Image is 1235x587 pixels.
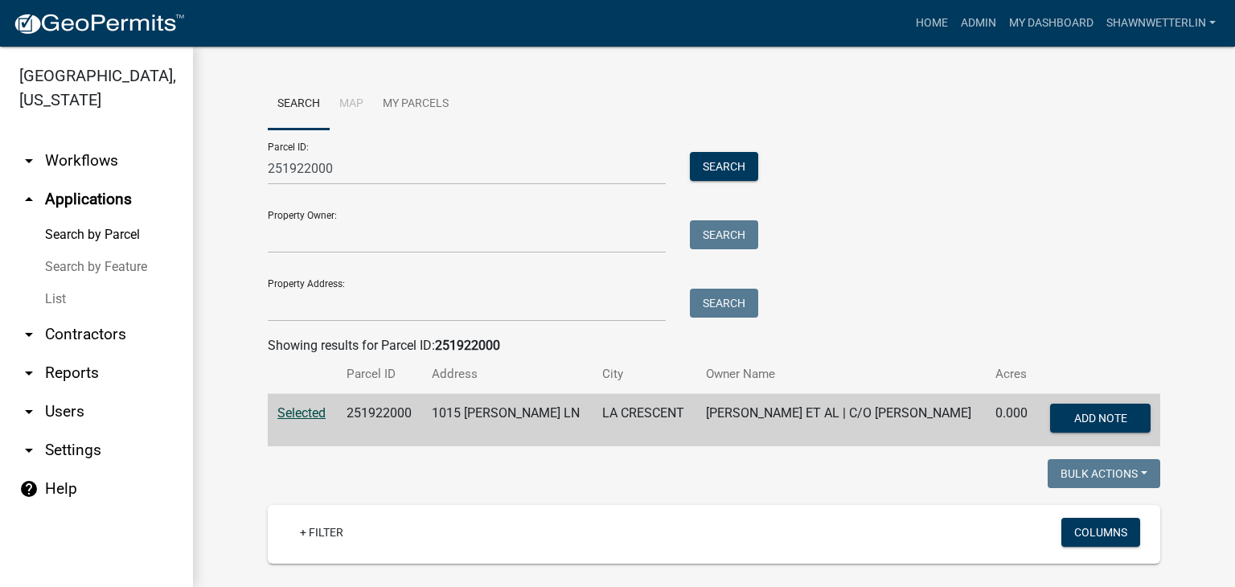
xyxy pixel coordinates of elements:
i: arrow_drop_down [19,363,39,383]
a: My Parcels [373,79,458,130]
td: 0.000 [986,394,1038,447]
td: 1015 [PERSON_NAME] LN [422,394,593,447]
a: My Dashboard [1003,8,1100,39]
a: + Filter [287,518,356,547]
span: Add Note [1073,412,1126,425]
button: Columns [1061,518,1140,547]
i: help [19,479,39,499]
a: ShawnWetterlin [1100,8,1222,39]
a: Selected [277,405,326,421]
a: Home [909,8,954,39]
a: Admin [954,8,1003,39]
th: Parcel ID [337,355,423,393]
th: Address [422,355,593,393]
th: City [593,355,695,393]
i: arrow_drop_down [19,325,39,344]
td: [PERSON_NAME] ET AL | C/O [PERSON_NAME] [696,394,986,447]
button: Search [690,289,758,318]
th: Acres [986,355,1038,393]
th: Owner Name [696,355,986,393]
button: Search [690,152,758,181]
button: Bulk Actions [1048,459,1160,488]
td: LA CRESCENT [593,394,695,447]
i: arrow_drop_down [19,402,39,421]
i: arrow_drop_up [19,190,39,209]
a: Search [268,79,330,130]
i: arrow_drop_down [19,441,39,460]
button: Search [690,220,758,249]
td: 251922000 [337,394,423,447]
button: Add Note [1050,404,1151,433]
div: Showing results for Parcel ID: [268,336,1160,355]
i: arrow_drop_down [19,151,39,170]
strong: 251922000 [435,338,500,353]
